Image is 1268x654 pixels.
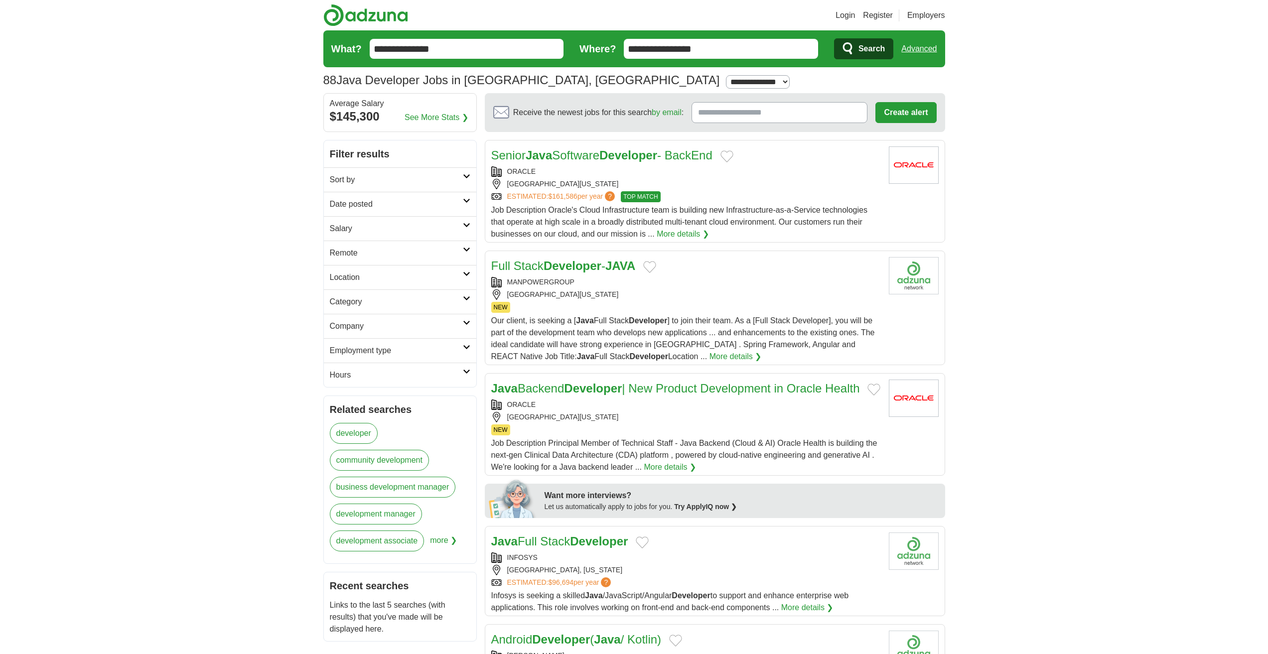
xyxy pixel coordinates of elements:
[330,402,470,417] h2: Related searches
[491,591,849,612] span: Infosys is seeking a skilled /JavaScript/Angular to support and enhance enterprise web applicatio...
[532,633,590,646] strong: Developer
[548,192,577,200] span: $161,586
[330,530,424,551] a: development associate
[330,198,463,210] h2: Date posted
[867,384,880,395] button: Add to favorite jobs
[720,150,733,162] button: Add to favorite jobs
[636,536,649,548] button: Add to favorite jobs
[491,382,860,395] a: JavaBackendDeveloper| New Product Development in Oracle Health
[889,380,939,417] img: Oracle logo
[330,108,470,126] div: $145,300
[330,369,463,381] h2: Hours
[324,289,476,314] a: Category
[577,352,595,361] strong: Java
[330,345,463,357] h2: Employment type
[657,228,709,240] a: More details ❯
[599,148,657,162] strong: Developer
[323,71,337,89] span: 88
[324,216,476,241] a: Salary
[491,424,510,435] span: NEW
[491,206,867,238] span: Job Description Oracle's Cloud Infrastructure team is building new Infrastructure-as-a-Service te...
[644,461,696,473] a: More details ❯
[324,140,476,167] h2: Filter results
[489,478,537,518] img: apply-iq-scientist.png
[324,167,476,192] a: Sort by
[674,503,737,511] a: Try ApplyIQ now ❯
[330,477,456,498] a: business development manager
[491,534,628,548] a: JavaFull StackDeveloper
[513,107,684,119] span: Receive the newest jobs for this search :
[330,450,429,471] a: community development
[405,112,468,124] a: See More Stats ❯
[491,633,662,646] a: AndroidDeveloper(Java/ Kotlin)
[491,439,877,471] span: Job Description Principal Member of Technical Staff - Java Backend (Cloud & AI) Oracle Health is ...
[491,148,712,162] a: SeniorJavaSoftwareDeveloper- BackEnd
[330,504,422,524] a: development manager
[579,41,616,56] label: Where?
[491,179,881,189] div: [GEOGRAPHIC_DATA][US_STATE]
[491,412,881,422] div: [GEOGRAPHIC_DATA][US_STATE]
[858,39,885,59] span: Search
[605,259,635,272] strong: JAVA
[907,9,945,21] a: Employers
[629,316,667,325] strong: Developer
[605,191,615,201] span: ?
[324,363,476,387] a: Hours
[324,265,476,289] a: Location
[330,271,463,283] h2: Location
[564,382,622,395] strong: Developer
[430,530,457,557] span: more ❯
[330,320,463,332] h2: Company
[324,192,476,216] a: Date posted
[330,247,463,259] h2: Remote
[548,578,573,586] span: $96,694
[491,565,881,575] div: [GEOGRAPHIC_DATA], [US_STATE]
[491,289,881,300] div: [GEOGRAPHIC_DATA][US_STATE]
[330,423,378,444] a: developer
[491,277,881,287] div: MANPOWERGROUP
[507,167,536,175] a: ORACLE
[491,534,518,548] strong: Java
[643,261,656,273] button: Add to favorite jobs
[330,578,470,593] h2: Recent searches
[324,241,476,265] a: Remote
[507,577,613,588] a: ESTIMATED:$96,694per year?
[834,38,893,59] button: Search
[545,502,939,512] div: Let us automatically apply to jobs for you.
[491,382,518,395] strong: Java
[330,174,463,186] h2: Sort by
[507,191,617,202] a: ESTIMATED:$161,586per year?
[875,102,936,123] button: Create alert
[863,9,893,21] a: Register
[330,100,470,108] div: Average Salary
[545,490,939,502] div: Want more interviews?
[585,591,603,600] strong: Java
[709,351,762,363] a: More details ❯
[889,532,939,570] img: Company logo
[889,146,939,184] img: Oracle logo
[330,223,463,235] h2: Salary
[781,602,834,614] a: More details ❯
[323,73,720,87] h1: Java Developer Jobs in [GEOGRAPHIC_DATA], [GEOGRAPHIC_DATA]
[889,257,939,294] img: Company logo
[669,635,682,647] button: Add to favorite jobs
[330,599,470,635] p: Links to the last 5 searches (with results) that you've made will be displayed here.
[601,577,611,587] span: ?
[491,552,881,563] div: INFOSYS
[652,108,682,117] a: by email
[621,191,660,202] span: TOP MATCH
[491,259,636,272] a: Full StackDeveloper-JAVA
[507,400,536,408] a: ORACLE
[491,302,510,313] span: NEW
[672,591,710,600] strong: Developer
[324,314,476,338] a: Company
[526,148,552,162] strong: Java
[630,352,668,361] strong: Developer
[544,259,601,272] strong: Developer
[330,296,463,308] h2: Category
[324,338,476,363] a: Employment type
[570,534,628,548] strong: Developer
[491,316,875,361] span: Our client, is seeking a [ Full Stack ] to join their team. As a [Full Stack Developer], you will...
[836,9,855,21] a: Login
[901,39,937,59] a: Advanced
